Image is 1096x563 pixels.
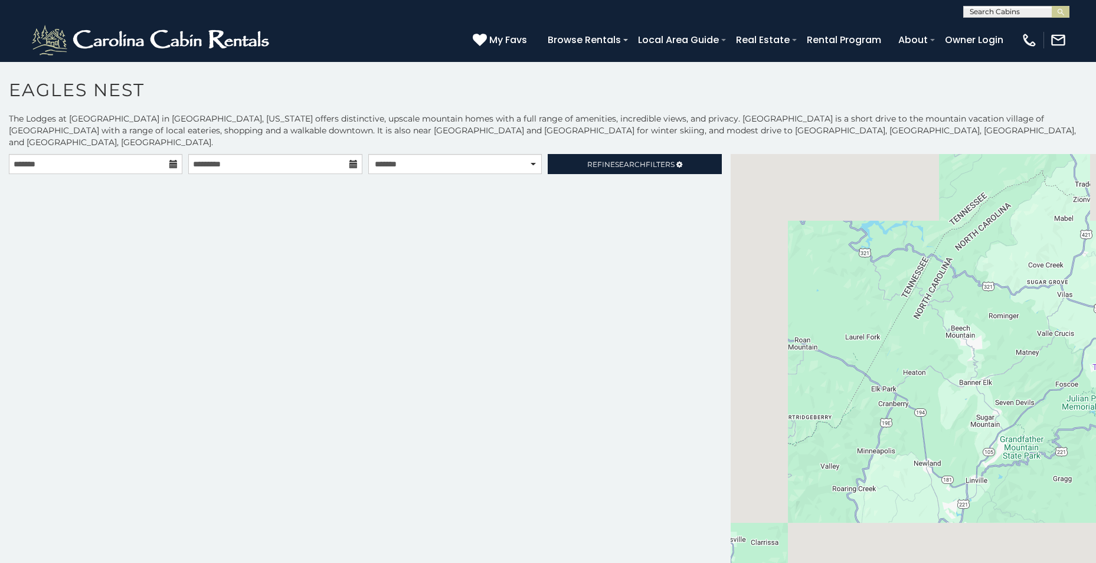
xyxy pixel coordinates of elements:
a: Browse Rentals [542,30,627,50]
a: My Favs [473,32,530,48]
span: Refine Filters [587,160,675,169]
a: About [892,30,934,50]
img: mail-regular-white.png [1050,32,1066,48]
a: Rental Program [801,30,887,50]
a: RefineSearchFilters [548,154,721,174]
a: Owner Login [939,30,1009,50]
img: phone-regular-white.png [1021,32,1038,48]
span: Search [615,160,646,169]
a: Real Estate [730,30,796,50]
span: My Favs [489,32,527,47]
a: Local Area Guide [632,30,725,50]
img: White-1-2.png [30,22,274,58]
